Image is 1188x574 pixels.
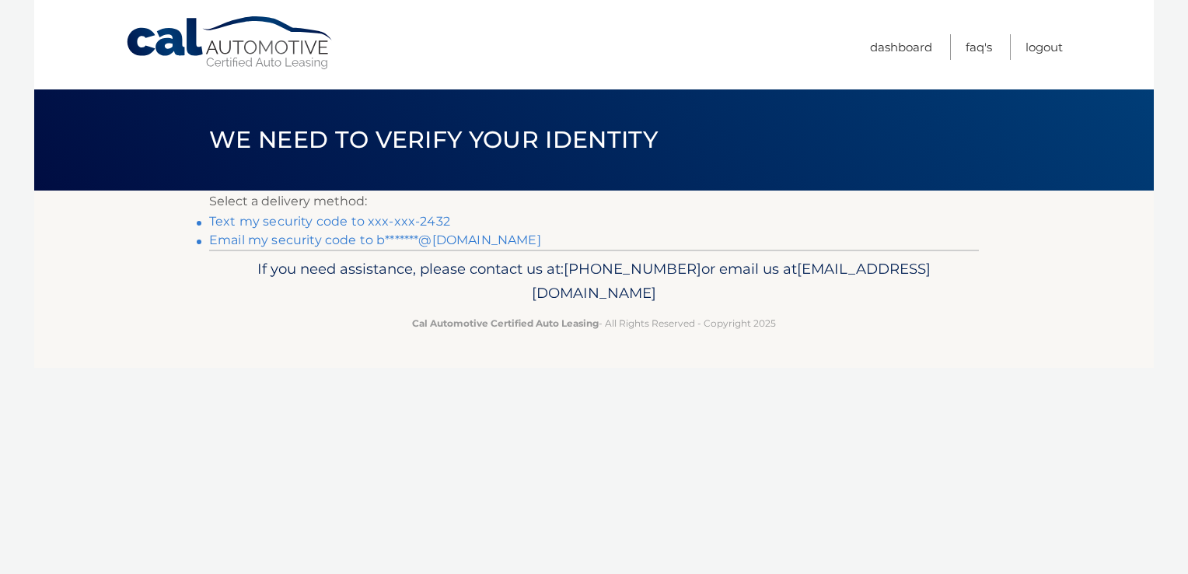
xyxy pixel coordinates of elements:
[209,125,658,154] span: We need to verify your identity
[125,16,335,71] a: Cal Automotive
[870,34,932,60] a: Dashboard
[209,233,541,247] a: Email my security code to b*******@[DOMAIN_NAME]
[966,34,992,60] a: FAQ's
[564,260,701,278] span: [PHONE_NUMBER]
[219,257,969,306] p: If you need assistance, please contact us at: or email us at
[412,317,599,329] strong: Cal Automotive Certified Auto Leasing
[209,191,979,212] p: Select a delivery method:
[209,214,450,229] a: Text my security code to xxx-xxx-2432
[219,315,969,331] p: - All Rights Reserved - Copyright 2025
[1026,34,1063,60] a: Logout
